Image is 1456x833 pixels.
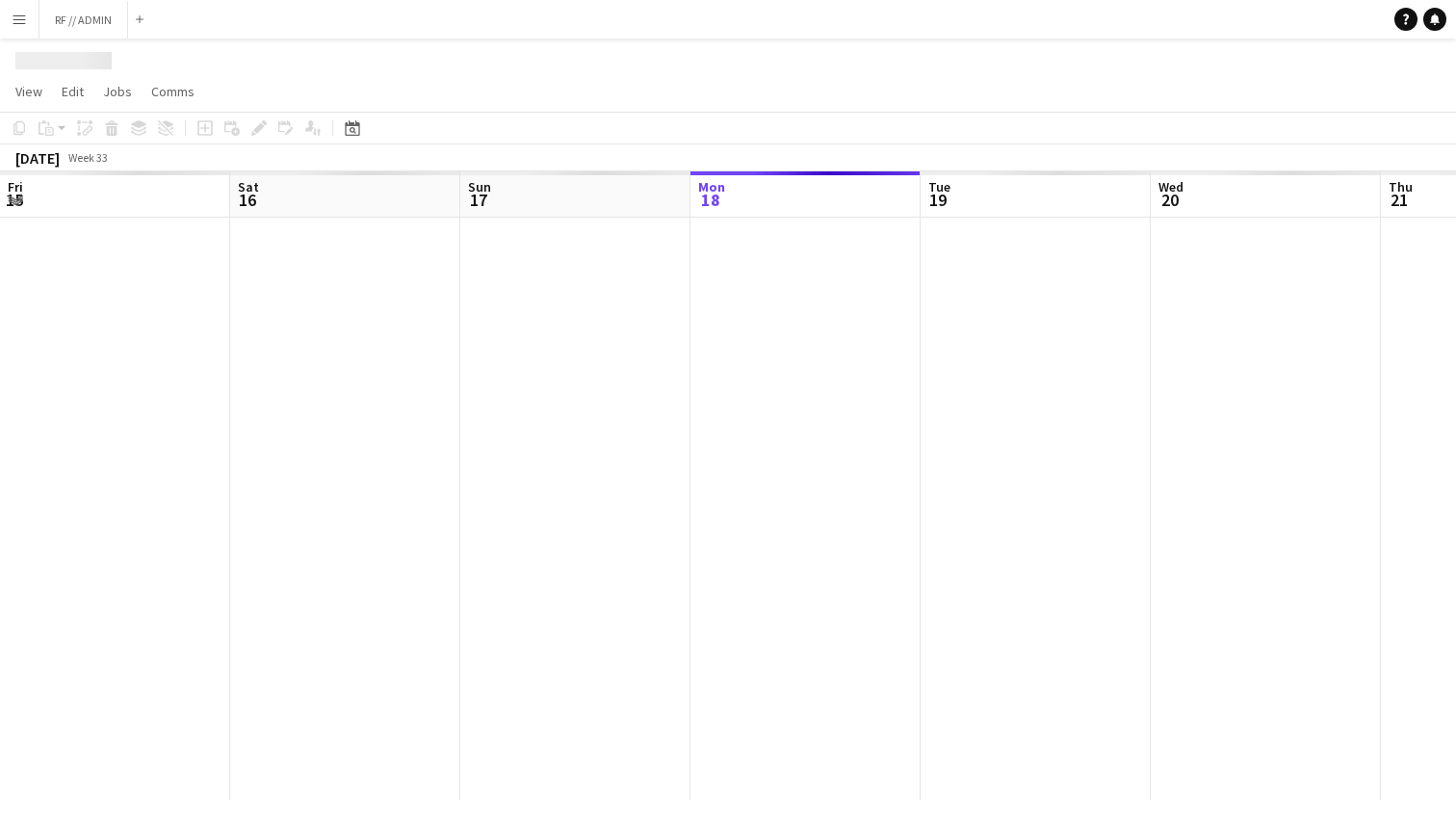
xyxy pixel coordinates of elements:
[235,189,259,211] span: 16
[143,79,202,104] a: Comms
[8,79,50,104] a: View
[15,83,42,100] span: View
[1156,189,1183,211] span: 20
[695,189,725,211] span: 18
[39,1,128,39] button: RF // ADMIN
[1158,178,1183,195] span: Wed
[15,148,60,168] div: [DATE]
[5,189,23,211] span: 15
[465,189,491,211] span: 17
[8,178,23,195] span: Fri
[151,83,195,100] span: Comms
[468,178,491,195] span: Sun
[62,83,84,100] span: Edit
[1386,189,1413,211] span: 21
[64,150,112,165] span: Week 33
[54,79,91,104] a: Edit
[925,189,950,211] span: 19
[95,79,140,104] a: Jobs
[698,178,725,195] span: Mon
[238,178,259,195] span: Sat
[928,178,950,195] span: Tue
[103,83,132,100] span: Jobs
[1389,178,1413,195] span: Thu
